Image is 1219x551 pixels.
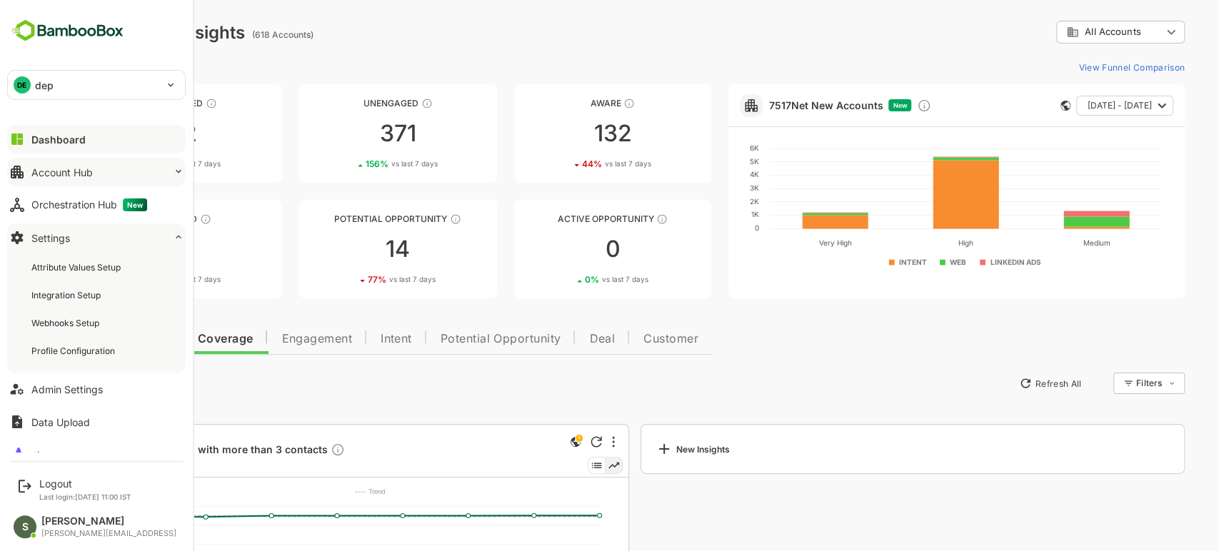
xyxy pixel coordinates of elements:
[769,238,802,248] text: Very High
[35,78,54,93] p: dep
[539,333,565,345] span: Deal
[249,98,447,108] div: Unengaged
[963,372,1038,395] button: Refresh All
[593,333,648,345] span: Customer
[49,333,203,345] span: Data Quality and Coverage
[867,98,881,113] div: Discover new ICP-fit accounts showing engagement — via intent surges, anonymous website visits, L...
[41,515,176,527] div: [PERSON_NAME]
[31,166,93,178] div: Account Hub
[31,133,86,146] div: Dashboard
[31,289,104,301] div: Integration Setup
[249,213,447,224] div: Potential Opportunity
[700,170,709,178] text: 4K
[701,210,709,218] text: 1K
[41,529,176,538] div: [PERSON_NAME][EMAIL_ADDRESS]
[591,424,1135,474] a: New Insights
[700,157,709,166] text: 5K
[1026,96,1123,116] button: [DATE] - [DATE]
[31,345,118,357] div: Profile Configuration
[464,213,662,224] div: Active Opportunity
[532,158,601,169] div: 44 %
[1038,96,1102,115] span: [DATE] - [DATE]
[34,98,232,108] div: Unreached
[517,433,534,453] div: This is a global insight. Segment selection is not applicable for this view
[39,492,131,501] p: Last login: [DATE] 11:00 IST
[1023,56,1135,79] button: View Funnel Comparison
[552,274,598,285] span: vs last 7 days
[1006,19,1135,46] div: All Accounts
[31,317,102,329] div: Webhooks Setup
[37,449,63,461] div: Lumo
[34,84,232,183] a: UnreachedThese accounts have not been engaged with for a defined time period9218%vs last 7 days
[34,200,232,298] a: EngagedThese accounts are warm, further nurturing would qualify them to MQAs991%vs last 7 days
[31,261,124,273] div: Attribute Values Setup
[371,98,383,109] div: These accounts have not shown enough engagement and need nurturing
[400,213,411,225] div: These accounts are MQAs and can be passed on to Inside Sales
[7,223,186,252] button: Settings
[316,158,388,169] div: 156 %
[541,436,552,448] div: Refresh
[1085,370,1135,396] div: Filters
[34,238,232,261] div: 9
[249,200,447,298] a: Potential OpportunityThese accounts are MQAs and can be passed on to Inside Sales1477%vs last 7 days
[104,274,171,285] div: 91 %
[331,333,362,345] span: Intent
[555,158,601,169] span: vs last 7 days
[391,333,511,345] span: Potential Opportunity
[31,383,103,395] div: Admin Settings
[31,416,90,428] div: Data Upload
[7,158,186,186] button: Account Hub
[76,443,295,459] span: 453 Accounts with more than 3 contacts
[31,198,147,211] div: Orchestration Hub
[7,17,128,44] img: BambooboxFullLogoMark.5f36c76dfaba33ec1ec1367b70bb1252.svg
[249,84,447,183] a: UnengagedThese accounts have not shown enough engagement and need nurturing371156%vs last 7 days
[464,200,662,298] a: Active OpportunityThese accounts have open opportunities which might be at any of the Sales Stage...
[249,122,447,145] div: 371
[718,99,833,111] a: 7517Net New Accounts
[14,76,31,93] div: DE
[1016,26,1112,39] div: All Accounts
[65,502,77,510] text: 500
[7,408,186,436] button: Data Upload
[281,443,295,459] div: Description not present
[34,22,195,43] div: Dashboard Insights
[104,158,171,169] div: 18 %
[14,515,36,538] div: S
[464,84,662,183] a: AwareThese accounts have just entered the buying cycle and need further nurturing13244%vs last 7 ...
[8,71,185,99] div: DEdep
[700,143,709,152] text: 6K
[231,333,302,345] span: Engagement
[7,375,186,403] button: Admin Settings
[1010,101,1020,111] div: This card does not support filter and segments
[202,29,268,40] ag: (618 Accounts)
[318,274,386,285] div: 77 %
[705,223,709,232] text: 0
[700,197,709,206] text: 2K
[1033,238,1060,247] text: Medium
[843,101,857,109] span: New
[1086,378,1112,388] div: Filters
[7,440,186,469] button: Lumo
[305,487,336,495] text: ---- Trend
[34,213,232,224] div: Engaged
[341,158,388,169] span: vs last 7 days
[34,122,232,145] div: 92
[339,274,386,285] span: vs last 7 days
[464,122,662,145] div: 132
[124,274,171,285] span: vs last 7 days
[39,477,131,490] div: Logout
[64,540,77,547] text: 300
[464,238,662,261] div: 0
[7,125,186,153] button: Dashboard
[34,370,139,396] button: New Insights
[64,521,77,529] text: 400
[606,440,680,458] div: New Insights
[562,436,565,448] div: More
[150,213,161,225] div: These accounts are warm, further nurturing would qualify them to MQAs
[76,443,301,459] a: 453 Accounts with more than 3 contactsDescription not present
[249,238,447,261] div: 14
[31,232,70,244] div: Settings
[573,98,585,109] div: These accounts have just entered the buying cycle and need further nurturing
[908,238,923,248] text: High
